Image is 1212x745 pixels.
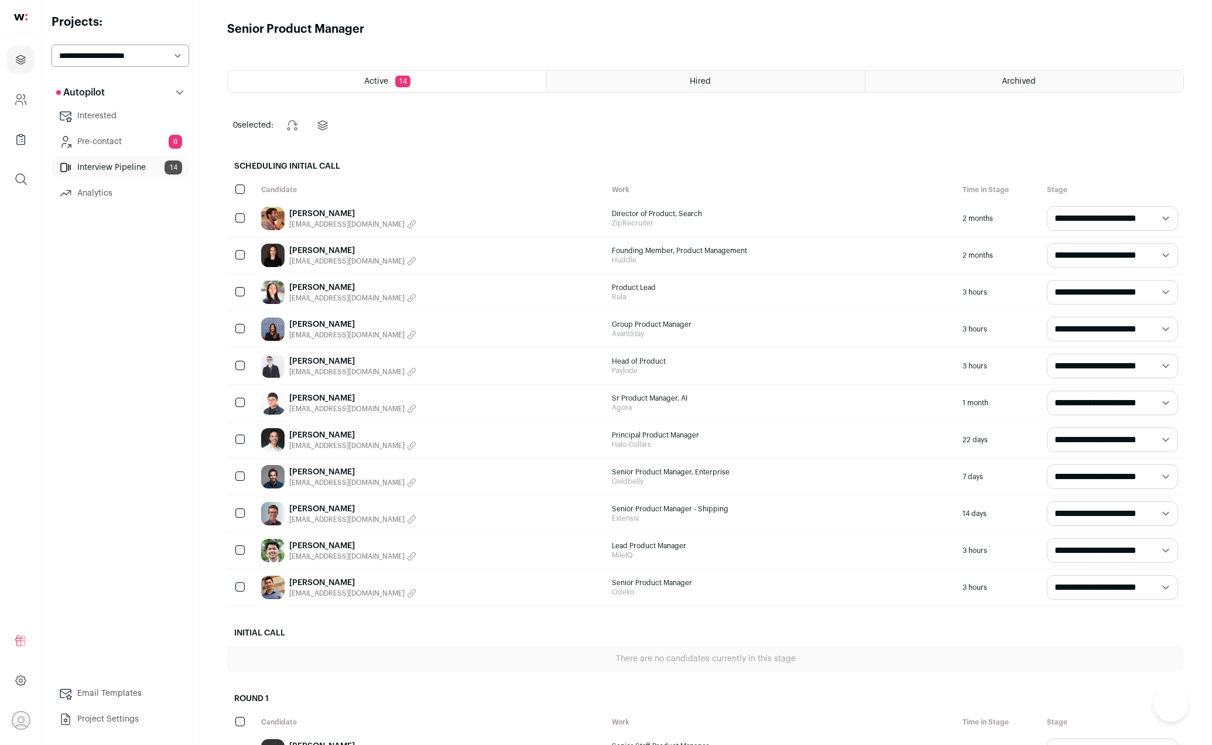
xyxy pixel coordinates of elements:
div: 3 hours [957,274,1041,310]
span: Odeko [612,587,951,597]
div: Work [606,712,957,733]
span: 14 [165,160,182,175]
div: 2 months [957,200,1041,237]
a: Hired [547,71,865,92]
span: [EMAIL_ADDRESS][DOMAIN_NAME] [289,441,405,450]
div: 2 months [957,237,1041,274]
a: [PERSON_NAME] [289,392,416,404]
a: Interview Pipeline14 [52,156,189,179]
button: [EMAIL_ADDRESS][DOMAIN_NAME] [289,441,416,450]
span: Director of Product, Search [612,209,951,218]
button: [EMAIL_ADDRESS][DOMAIN_NAME] [289,257,416,266]
span: Senior Product Manager - Shipping [612,504,951,514]
span: Rula [612,292,951,302]
span: [EMAIL_ADDRESS][DOMAIN_NAME] [289,293,405,303]
button: [EMAIL_ADDRESS][DOMAIN_NAME] [289,220,416,229]
h2: Initial Call [227,620,1184,646]
h2: Scheduling Initial Call [227,153,1184,179]
button: Autopilot [52,81,189,104]
span: Extensiv [612,514,951,523]
a: Company and ATS Settings [7,86,35,114]
button: [EMAIL_ADDRESS][DOMAIN_NAME] [289,552,416,561]
button: [EMAIL_ADDRESS][DOMAIN_NAME] [289,404,416,413]
span: Sr Product Manager, AI [612,394,951,403]
a: Projects [7,46,35,74]
a: [PERSON_NAME] [289,503,416,515]
button: [EMAIL_ADDRESS][DOMAIN_NAME] [289,293,416,303]
a: Interested [52,104,189,128]
span: Founding Member, Product Management [612,246,951,255]
img: 80490f2a29a4893bb9634b4122be9a624e28b9b41a6693d0bc3e1e942b95c841.jpg [261,576,285,599]
span: [EMAIL_ADDRESS][DOMAIN_NAME] [289,515,405,524]
span: 8 [169,135,182,149]
img: 4bd04461b972e4e6e071de63c00bd977fdcc87e33199308e8647598750e450b7.jpg [261,317,285,341]
p: Autopilot [56,86,105,100]
span: Agora [612,403,951,412]
span: Head of Product [612,357,951,366]
a: [PERSON_NAME] [289,319,416,330]
span: 14 [395,76,410,87]
span: Archived [1002,77,1036,86]
span: [EMAIL_ADDRESS][DOMAIN_NAME] [289,552,405,561]
a: Company Lists [7,125,35,153]
span: AvantStay [612,329,951,339]
img: ad7dbf52785b066b15d46504250639d329054dcae0751a870b6e04efb8374fb3 [261,391,285,415]
div: 3 hours [957,311,1041,347]
span: Group Product Manager [612,320,951,329]
div: Work [606,179,957,200]
img: 5be91be3e4e232e1ea327bc5bc506c41762dcacfbd3857fd2b57a65714c7300f [261,207,285,230]
h2: Round 1 [227,686,1184,712]
span: [EMAIL_ADDRESS][DOMAIN_NAME] [289,589,405,598]
span: Paylode [612,366,951,375]
div: Stage [1041,712,1184,733]
a: [PERSON_NAME] [289,429,416,441]
img: d8cebf34e4f024cfdb3d0fc9c8edf8ed7b398841c8bcbe1a54f0ccc9ab287e5d.jpg [261,281,285,304]
img: 381ff24bf86d55b3ffac5b1fa2c3980db22cfa1c41c54905deaf4b58fd87a3e2.jpg [261,465,285,488]
span: Principal Product Manager [612,430,951,440]
button: Change stage [278,111,306,139]
div: Stage [1041,179,1184,200]
img: 4c41222cf398a7958203c89aaf5f50431e4c3c636cdeb9b0923678b61e4d8198 [261,244,285,267]
span: Active [364,77,388,86]
div: Time in Stage [957,179,1041,200]
button: [EMAIL_ADDRESS][DOMAIN_NAME] [289,478,416,487]
img: 5a4daf518ca626265b75adb562b33f7e3867652692cd45a7f7aae9426855e321 [261,428,285,452]
iframe: Help Scout Beacon - Open [1153,686,1189,722]
button: [EMAIL_ADDRESS][DOMAIN_NAME] [289,367,416,377]
span: [EMAIL_ADDRESS][DOMAIN_NAME] [289,220,405,229]
span: Huddle [612,255,951,265]
span: Senior Product Manager [612,578,951,587]
a: [PERSON_NAME] [289,577,416,589]
span: [EMAIL_ADDRESS][DOMAIN_NAME] [289,404,405,413]
button: [EMAIL_ADDRESS][DOMAIN_NAME] [289,589,416,598]
a: Analytics [52,182,189,205]
span: Goldbelly [612,477,951,486]
a: Pre-contact8 [52,130,189,153]
span: Senior Product Manager, Enterprise [612,467,951,477]
a: [PERSON_NAME] [289,540,416,552]
div: 14 days [957,495,1041,532]
a: [PERSON_NAME] [289,466,416,478]
span: selected: [233,119,273,131]
a: [PERSON_NAME] [289,245,416,257]
a: [PERSON_NAME] [289,282,416,293]
span: Lead Product Manager [612,541,951,551]
a: [PERSON_NAME] [289,356,416,367]
span: [EMAIL_ADDRESS][DOMAIN_NAME] [289,330,405,340]
img: 18a3d426ff526b33f88b6c254d487cc08cf127079a29523f3a0c8d2b522687ca [261,502,285,525]
div: 3 hours [957,532,1041,569]
div: 1 month [957,385,1041,421]
div: 22 days [957,422,1041,458]
a: Email Templates [52,682,189,705]
button: [EMAIL_ADDRESS][DOMAIN_NAME] [289,515,416,524]
span: [EMAIL_ADDRESS][DOMAIN_NAME] [289,257,405,266]
span: Hired [690,77,711,86]
div: Time in Stage [957,712,1041,733]
div: 3 hours [957,569,1041,606]
a: Archived [865,71,1183,92]
div: Candidate [255,179,606,200]
span: MileIQ [612,551,951,560]
img: 055c494e74d4ee7e10b862db9a84d62cb91926df86cba5d54a68aee8ebb7af19 [261,354,285,378]
span: 0 [233,121,238,129]
div: 7 days [957,459,1041,495]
